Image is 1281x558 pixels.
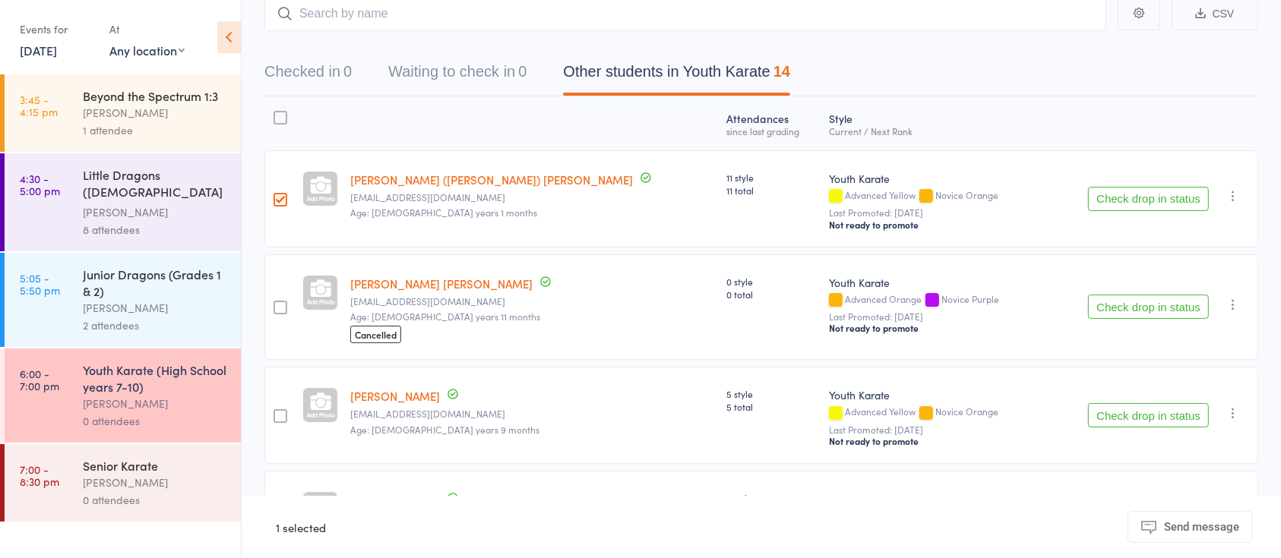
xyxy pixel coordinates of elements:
a: 6:00 -7:00 pmYouth Karate (High School years 7-10)[PERSON_NAME]0 attendees [5,348,241,443]
div: 1 selected [276,511,326,543]
div: Atten­dances [721,103,823,143]
button: Check drop in status [1088,295,1209,319]
button: Checked in0 [264,55,352,96]
time: 3:45 - 4:15 pm [20,93,58,118]
button: Send message [1128,511,1253,543]
small: ansmurri@outlook.com [350,192,715,203]
a: 7:00 -8:30 pmSenior Karate[PERSON_NAME]0 attendees [5,444,241,522]
div: Senior Karate [83,457,228,474]
a: 4:30 -5:00 pmLittle Dragons ([DEMOGRAPHIC_DATA] Kindy & Prep)[PERSON_NAME]8 attendees [5,153,241,251]
button: Waiting to check in0 [388,55,527,96]
div: Youth Karate [829,275,1042,290]
span: Cancelled [350,326,401,343]
div: Advanced Orange [829,294,1042,307]
div: Youth Karate [829,387,1042,402]
span: Age: [DEMOGRAPHIC_DATA] years 1 months [350,206,537,219]
div: Not ready to promote [829,435,1042,447]
div: 0 attendees [83,412,228,430]
button: Check drop in status [1088,403,1209,427]
div: [PERSON_NAME] [83,395,228,412]
span: 11 style [727,171,817,184]
div: Youth Karate [829,171,1042,186]
a: 5:05 -5:50 pmJunior Dragons (Grades 1 & 2)[PERSON_NAME]2 attendees [5,253,241,347]
div: [PERSON_NAME] [83,474,228,491]
div: 14 [773,63,790,80]
a: [PERSON_NAME] [350,388,440,404]
a: [PERSON_NAME] [350,492,440,508]
small: Last Promoted: [DATE] [829,424,1042,435]
div: [PERSON_NAME] [83,299,228,317]
div: At [109,17,185,42]
span: 11 total [727,184,817,197]
time: 6:00 - 7:00 pm [20,367,59,392]
div: Beyond the Spectrum 1:3 [83,87,228,104]
div: Any location [109,42,185,58]
time: 5:05 - 5:50 pm [20,272,60,296]
div: [PERSON_NAME] [83,203,228,221]
span: 0 style [727,275,817,288]
span: 5 total [727,400,817,413]
div: Junior Dragons (Grades 1 & 2) [83,266,228,299]
span: Send message [1164,520,1239,534]
small: Last Promoted: [DATE] [829,311,1042,322]
div: Advanced Yellow [829,190,1042,203]
div: 8 attendees [83,221,228,238]
button: Other students in Youth Karate14 [563,55,790,96]
div: Current / Next Rank [829,126,1042,136]
span: Novice Orange [935,188,998,201]
div: Little Dragons ([DEMOGRAPHIC_DATA] Kindy & Prep) [83,166,228,203]
div: Youth Karate [829,491,1042,506]
span: 0 total [727,288,817,301]
a: [PERSON_NAME] [PERSON_NAME] [350,276,533,292]
small: kbcb1989@icloud.com [350,296,715,307]
span: 5 style [727,387,817,400]
div: Style [823,103,1048,143]
div: 1 attendee [83,121,228,139]
div: 0 attendees [83,491,228,509]
div: Advanced Yellow [829,406,1042,419]
time: 4:30 - 5:00 pm [20,172,60,197]
span: Novice Purple [941,292,999,305]
div: 0 [343,63,352,80]
a: [DATE] [20,42,57,58]
span: Age: [DEMOGRAPHIC_DATA] years 11 months [350,310,540,323]
div: Youth Karate (High School years 7-10) [83,361,228,395]
a: 3:45 -4:15 pmBeyond the Spectrum 1:3[PERSON_NAME]1 attendee [5,74,241,152]
div: 0 [518,63,527,80]
div: [PERSON_NAME] [83,104,228,121]
div: Not ready to promote [829,322,1042,334]
button: Check drop in status [1088,187,1209,211]
time: 7:00 - 8:30 pm [20,463,59,487]
div: 2 attendees [83,317,228,334]
span: Novice Orange [935,405,998,418]
div: Events for [20,17,94,42]
div: Not ready to promote [829,219,1042,231]
div: since last grading [727,126,817,136]
span: 2 style [727,491,817,504]
small: Last Promoted: [DATE] [829,207,1042,218]
span: Age: [DEMOGRAPHIC_DATA] years 9 months [350,423,539,436]
small: lambo1983@gmail.com [350,408,715,419]
a: [PERSON_NAME] ([PERSON_NAME]) [PERSON_NAME] [350,172,633,188]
